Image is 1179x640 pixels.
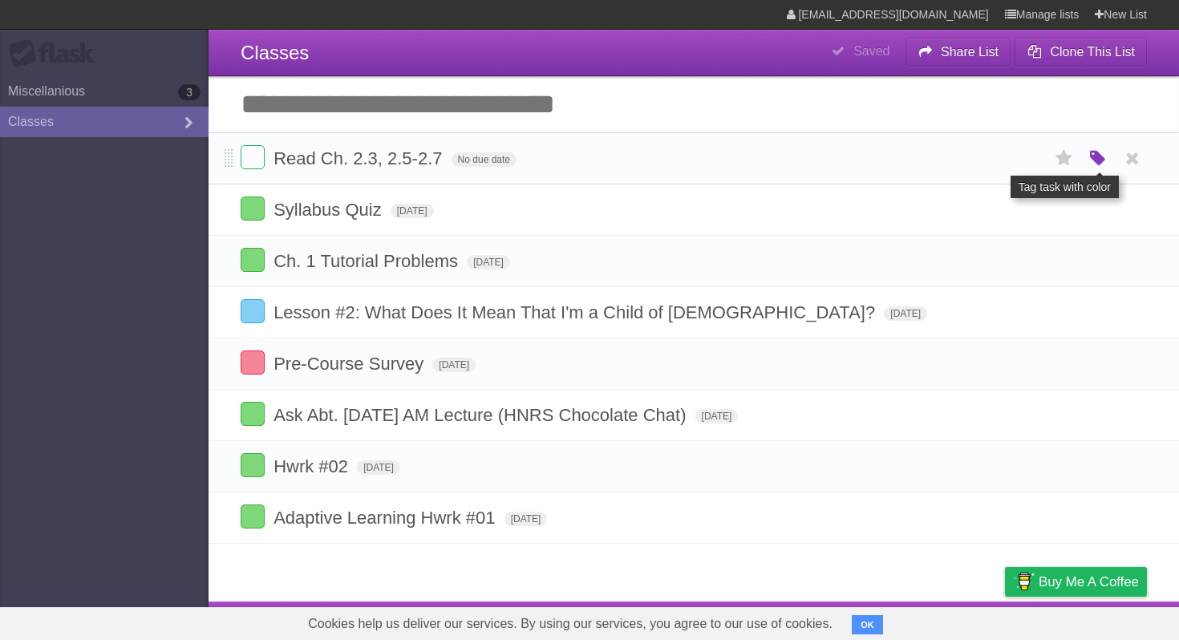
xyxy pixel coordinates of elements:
span: [DATE] [357,460,400,475]
a: About [792,606,825,636]
span: Ask Abt. [DATE] AM Lecture (HNRS Chocolate Chat) [273,405,690,425]
a: Developers [845,606,910,636]
span: Read Ch. 2.3, 2.5-2.7 [273,148,446,168]
span: [DATE] [695,409,739,423]
label: Done [241,299,265,323]
img: Buy me a coffee [1013,568,1035,595]
span: Adaptive Learning Hwrk #01 [273,508,499,528]
label: Star task [1049,145,1080,172]
span: Cookies help us deliver our services. By using our services, you agree to our use of cookies. [292,608,849,640]
span: [DATE] [884,306,927,321]
div: Flask [8,39,104,68]
b: Clone This List [1050,45,1135,59]
span: Classes [241,42,309,63]
button: Share List [906,38,1011,67]
label: Done [241,402,265,426]
label: Done [241,248,265,272]
span: Lesson #2: What Does It Mean That I'm a Child of [DEMOGRAPHIC_DATA]? [273,302,879,322]
a: Terms [930,606,965,636]
label: Done [241,350,265,375]
label: Done [241,196,265,221]
button: Clone This List [1015,38,1147,67]
label: Done [241,453,265,477]
span: [DATE] [467,255,510,269]
a: Buy me a coffee [1005,567,1147,597]
span: Ch. 1 Tutorial Problems [273,251,462,271]
b: Share List [941,45,999,59]
a: Privacy [984,606,1026,636]
span: [DATE] [504,512,548,526]
b: Saved [853,44,889,58]
a: Suggest a feature [1046,606,1147,636]
label: Done [241,504,265,529]
span: [DATE] [391,204,434,218]
button: OK [852,615,883,634]
b: 3 [178,84,201,100]
label: Done [241,145,265,169]
span: Hwrk #02 [273,456,352,476]
span: [DATE] [432,358,476,372]
span: Syllabus Quiz [273,200,386,220]
span: Pre-Course Survey [273,354,427,374]
span: Buy me a coffee [1039,568,1139,596]
span: No due date [452,152,517,167]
